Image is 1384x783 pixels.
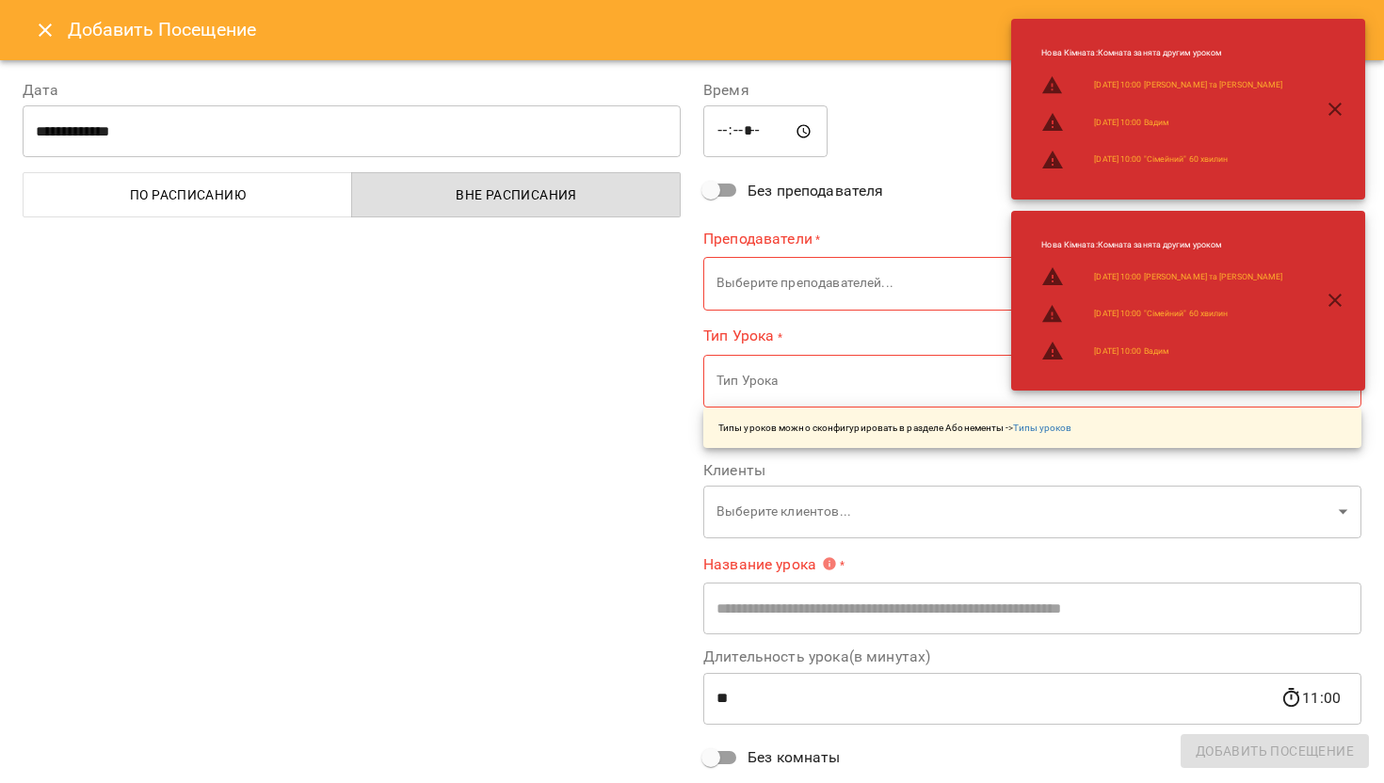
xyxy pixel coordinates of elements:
[1094,79,1282,91] a: [DATE] 10:00 [PERSON_NAME] та [PERSON_NAME]
[351,172,681,217] button: Вне расписания
[35,184,341,206] span: По расписанию
[1013,423,1071,433] a: Типы уроков
[23,8,68,53] button: Close
[703,83,1361,98] label: Время
[1094,308,1228,320] a: [DATE] 10:00 "Сімейний" 60 хвилин
[1026,40,1297,67] li: Нова Кімната : Комната занята другим уроком
[1026,232,1297,259] li: Нова Кімната : Комната занята другим уроком
[748,746,841,769] span: Без комнаты
[1094,271,1282,283] a: [DATE] 10:00 [PERSON_NAME] та [PERSON_NAME]
[716,503,1331,521] p: Выберите клиентов...
[822,556,837,571] svg: Укажите название урока или выберите клиентов
[703,556,837,571] span: Название урока
[23,172,352,217] button: По расписанию
[748,180,884,202] span: Без преподавателя
[703,326,1361,347] label: Тип Урока
[703,228,1361,249] label: Преподаватели
[703,486,1361,539] div: Выберите клиентов...
[1094,153,1228,166] a: [DATE] 10:00 "Сімейний" 60 хвилин
[363,184,669,206] span: Вне расписания
[23,83,681,98] label: Дата
[716,372,1331,391] p: Тип Урока
[1094,345,1168,358] a: [DATE] 10:00 Вадим
[718,421,1072,435] p: Типы уроков можно сконфигурировать в разделе Абонементы ->
[703,649,1361,664] label: Длительность урока(в минутах)
[1094,117,1168,129] a: [DATE] 10:00 Вадим
[703,354,1361,407] div: Тип Урока
[716,274,1331,293] p: Выберите преподавателей...
[703,257,1361,311] div: Выберите преподавателей...
[703,463,1361,478] label: Клиенты
[68,15,1361,44] h6: Добавить Посещение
